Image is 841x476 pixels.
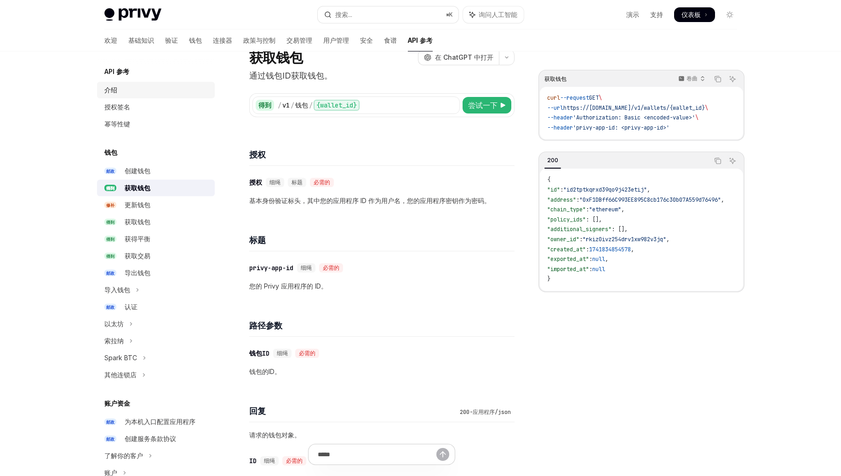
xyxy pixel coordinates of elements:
[547,196,576,204] span: "address"
[249,178,262,187] font: 授权
[249,282,327,290] font: 您的 Privy 应用程序的 ID。
[586,206,589,213] span: :
[323,36,349,44] font: 用户管理
[323,264,339,272] font: 必需的
[323,29,349,51] a: 用户管理
[125,269,150,277] font: 导出钱包
[299,350,315,357] font: 必需的
[125,218,150,226] font: 获取钱包
[468,101,498,110] font: 尝试一下
[125,235,150,243] font: 获得平衡
[291,101,294,109] font: /
[97,350,215,366] button: 切换 Spark BTC 部分
[189,36,202,44] font: 钱包
[243,29,275,51] a: 政策与控制
[249,235,266,245] font: 标题
[104,8,161,21] img: 灯光标志
[314,179,330,186] font: 必需的
[705,104,708,112] span: \
[189,29,202,51] a: 钱包
[249,406,266,416] font: 回复
[626,10,639,19] a: 演示
[650,10,663,19] a: 支持
[213,29,232,51] a: 连接器
[647,186,650,193] span: ,
[249,197,491,204] font: 基本身份验证标头，其中您的应用程序 ID 作为用户名，您的应用程序密钥作为密码。
[547,266,589,273] span: "imported_at"
[97,180,215,196] a: 得到获取钱包
[586,216,602,223] span: : [],
[436,448,449,461] button: 发送消息
[104,354,137,362] font: Spark BTC
[106,186,114,191] font: 得到
[727,155,738,167] button: 询问人工智能
[579,196,721,204] span: "0xF1DBff66C993EE895C8cb176c30b07A559d76496"
[589,94,599,102] span: GET
[547,226,612,233] span: "additional_signers"
[318,6,458,23] button: 打开搜索
[125,184,150,192] font: 获取钱包
[560,186,563,193] span: :
[104,120,130,128] font: 幂等性键
[576,196,579,204] span: :
[360,36,373,44] font: 安全
[269,179,280,186] font: 细绳
[463,6,524,23] button: 切换助手面板
[125,201,150,209] font: 更新钱包
[249,71,332,80] font: 通过钱包ID获取钱包。
[547,246,586,253] span: "created_at"
[384,29,397,51] a: 食谱
[560,94,589,102] span: --request
[97,99,215,115] a: 授权签名
[592,255,605,263] span: null
[258,101,271,109] font: 得到
[104,86,117,94] font: 介绍
[695,114,698,121] span: \
[97,333,215,349] button: 切换 Solana 部分
[712,73,724,85] button: 复制代码块中的内容
[106,271,114,276] font: 邮政
[278,101,281,109] font: /
[249,321,282,330] font: 路径参数
[446,11,449,18] font: ⌘
[277,350,288,357] font: 细绳
[463,97,511,113] button: 尝试一下
[316,101,357,109] font: {wallet_id}
[674,7,715,22] a: 仪表板
[626,11,639,18] font: 演示
[605,255,608,263] span: ,
[589,246,631,253] span: 1741834854578
[106,237,114,242] font: 得到
[97,116,215,132] a: 幂等性键
[583,236,666,243] span: "rkiz0ivz254drv1xw982v3jq"
[592,266,605,273] span: null
[104,337,124,345] font: 索拉纳
[360,29,373,51] a: 安全
[106,203,114,208] font: 修补
[681,11,701,18] font: 仪表板
[573,114,695,121] span: 'Authorization: Basic <encoded-value>'
[249,49,303,66] font: 获取钱包
[547,216,586,223] span: "policy_ids"
[286,36,312,44] font: 交易管理
[727,73,738,85] button: 询问人工智能
[97,231,215,247] a: 得到获得平衡
[97,299,215,315] a: 邮政认证
[97,367,215,383] button: 切换其他链部分
[547,176,550,183] span: {
[243,36,275,44] font: 政策与控制
[128,29,154,51] a: 基础知识
[213,36,232,44] font: 连接器
[104,399,130,407] font: 账户资金
[318,444,436,465] input: 提问...
[97,448,215,464] button: 切换 KYC 部分
[621,206,624,213] span: ,
[295,101,308,109] font: 钱包
[599,94,602,102] span: \
[722,7,737,22] button: 切换暗模式
[97,214,215,230] a: 得到获取钱包
[435,53,493,61] font: 在 ChatGPT 中打开
[104,148,117,156] font: 钱包
[673,71,709,87] button: 卷曲
[547,206,586,213] span: "chain_type"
